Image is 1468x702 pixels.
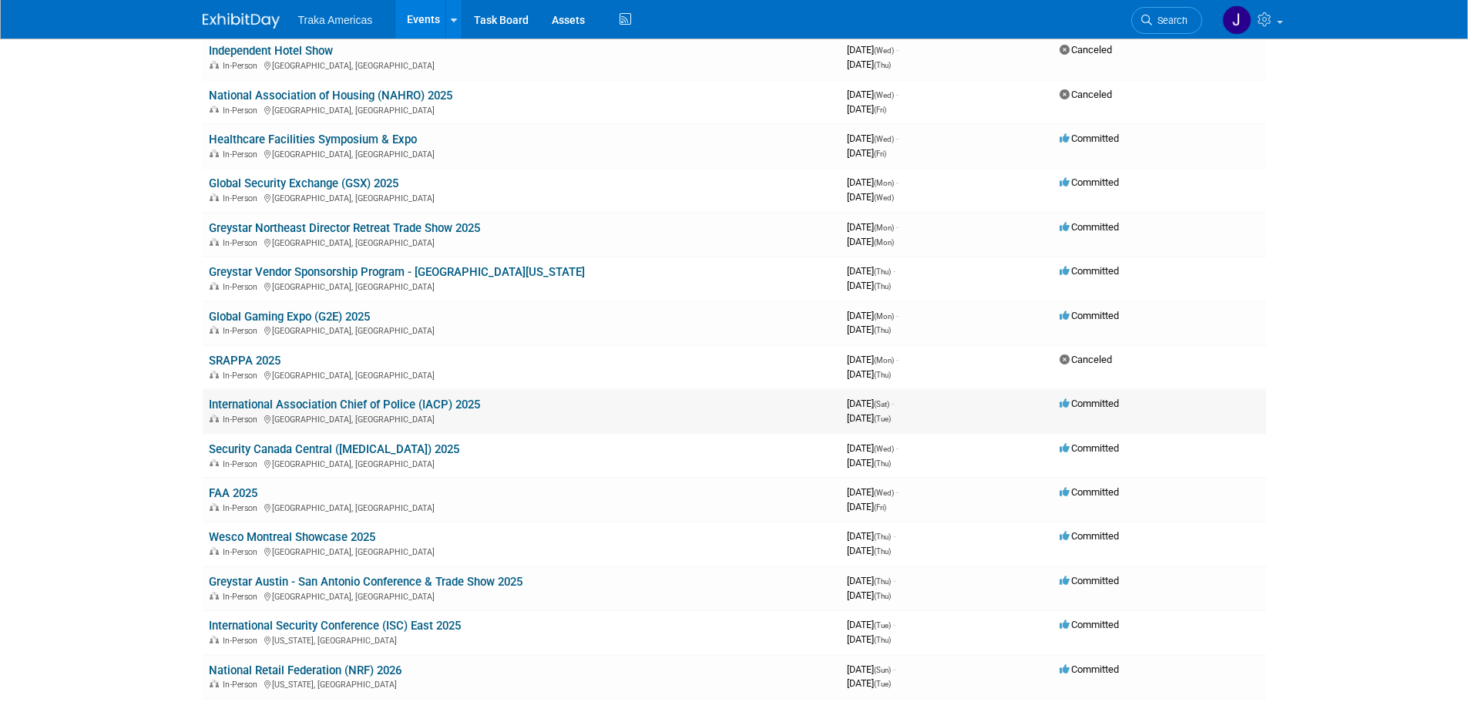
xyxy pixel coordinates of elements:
[847,236,894,247] span: [DATE]
[209,59,835,71] div: [GEOGRAPHIC_DATA], [GEOGRAPHIC_DATA]
[874,415,891,423] span: (Tue)
[874,680,891,688] span: (Tue)
[223,459,262,469] span: In-Person
[896,310,899,321] span: -
[893,265,895,277] span: -
[210,61,219,69] img: In-Person Event
[1060,530,1119,542] span: Committed
[209,368,835,381] div: [GEOGRAPHIC_DATA], [GEOGRAPHIC_DATA]
[209,324,835,336] div: [GEOGRAPHIC_DATA], [GEOGRAPHIC_DATA]
[874,489,894,497] span: (Wed)
[847,265,895,277] span: [DATE]
[1060,619,1119,630] span: Committed
[209,486,257,500] a: FAA 2025
[847,147,886,159] span: [DATE]
[210,149,219,157] img: In-Person Event
[210,106,219,113] img: In-Person Event
[847,575,895,586] span: [DATE]
[874,636,891,644] span: (Thu)
[874,91,894,99] span: (Wed)
[209,89,452,102] a: National Association of Housing (NAHRO) 2025
[874,577,891,586] span: (Thu)
[209,663,401,677] a: National Retail Federation (NRF) 2026
[847,103,886,115] span: [DATE]
[1131,7,1202,34] a: Search
[847,633,891,645] span: [DATE]
[847,44,899,55] span: [DATE]
[896,89,899,100] span: -
[203,13,280,29] img: ExhibitDay
[1060,221,1119,233] span: Committed
[847,486,899,498] span: [DATE]
[874,326,891,334] span: (Thu)
[874,459,891,468] span: (Thu)
[1060,310,1119,321] span: Committed
[1060,442,1119,454] span: Committed
[847,619,895,630] span: [DATE]
[210,238,219,246] img: In-Person Event
[874,223,894,232] span: (Mon)
[874,371,891,379] span: (Thu)
[223,149,262,160] span: In-Person
[209,589,835,602] div: [GEOGRAPHIC_DATA], [GEOGRAPHIC_DATA]
[209,44,333,58] a: Independent Hotel Show
[223,592,262,602] span: In-Person
[847,545,891,556] span: [DATE]
[874,267,891,276] span: (Thu)
[847,133,899,144] span: [DATE]
[223,503,262,513] span: In-Person
[209,633,835,646] div: [US_STATE], [GEOGRAPHIC_DATA]
[210,547,219,555] img: In-Person Event
[1060,354,1112,365] span: Canceled
[847,280,891,291] span: [DATE]
[893,575,895,586] span: -
[210,680,219,687] img: In-Person Event
[847,59,891,70] span: [DATE]
[209,501,835,513] div: [GEOGRAPHIC_DATA], [GEOGRAPHIC_DATA]
[210,503,219,511] img: In-Person Event
[210,459,219,467] img: In-Person Event
[847,310,899,321] span: [DATE]
[1060,663,1119,675] span: Committed
[209,265,585,279] a: Greystar Vendor Sponsorship Program - [GEOGRAPHIC_DATA][US_STATE]
[892,398,894,409] span: -
[874,193,894,202] span: (Wed)
[847,457,891,469] span: [DATE]
[209,619,461,633] a: International Security Conference (ISC) East 2025
[1222,5,1251,35] img: Jamie Saenz
[847,412,891,424] span: [DATE]
[209,575,522,589] a: Greystar Austin - San Antonio Conference & Trade Show 2025
[210,371,219,378] img: In-Person Event
[223,636,262,646] span: In-Person
[874,312,894,321] span: (Mon)
[209,354,280,368] a: SRAPPA 2025
[209,103,835,116] div: [GEOGRAPHIC_DATA], [GEOGRAPHIC_DATA]
[847,221,899,233] span: [DATE]
[847,398,894,409] span: [DATE]
[1060,176,1119,188] span: Committed
[896,354,899,365] span: -
[896,176,899,188] span: -
[298,14,373,26] span: Traka Americas
[223,193,262,203] span: In-Person
[874,666,891,674] span: (Sun)
[847,589,891,601] span: [DATE]
[874,503,886,512] span: (Fri)
[210,326,219,334] img: In-Person Event
[874,532,891,541] span: (Thu)
[209,310,370,324] a: Global Gaming Expo (G2E) 2025
[896,442,899,454] span: -
[210,592,219,600] img: In-Person Event
[847,663,895,675] span: [DATE]
[874,400,889,408] span: (Sat)
[893,619,895,630] span: -
[209,236,835,248] div: [GEOGRAPHIC_DATA], [GEOGRAPHIC_DATA]
[847,677,891,689] span: [DATE]
[210,193,219,201] img: In-Person Event
[209,677,835,690] div: [US_STATE], [GEOGRAPHIC_DATA]
[896,486,899,498] span: -
[209,133,417,146] a: Healthcare Facilities Symposium & Expo
[847,89,899,100] span: [DATE]
[209,457,835,469] div: [GEOGRAPHIC_DATA], [GEOGRAPHIC_DATA]
[209,530,375,544] a: Wesco Montreal Showcase 2025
